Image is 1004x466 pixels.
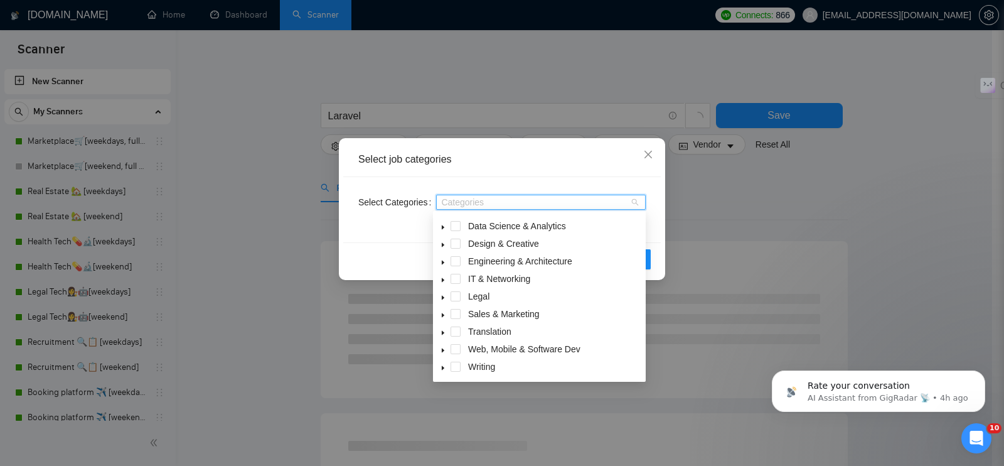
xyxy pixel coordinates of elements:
span: Translation [466,324,643,339]
span: Design & Creative [466,236,643,251]
span: IT & Networking [466,271,643,286]
span: caret-down [440,295,446,301]
span: Web, Mobile & Software Dev [468,344,580,354]
span: Writing [466,359,643,374]
span: caret-down [440,312,446,318]
span: caret-down [440,277,446,283]
span: caret-down [440,242,446,248]
label: Select Categories [358,192,436,212]
span: Legal [468,291,489,301]
span: Sales & Marketing [468,309,540,319]
iframe: Intercom live chat [961,423,991,453]
span: close [643,149,653,160]
div: Select job categories [358,153,646,166]
span: caret-down [440,330,446,336]
span: IT & Networking [468,274,530,284]
button: Close [631,138,665,172]
span: Sales & Marketing [466,306,643,322]
span: Design & Creative [468,239,539,249]
span: Translation [468,327,511,337]
input: Select Categories [441,197,444,207]
span: caret-down [440,365,446,371]
span: 10 [987,423,1001,433]
span: caret-down [440,259,446,266]
span: Engineering & Architecture [468,256,572,266]
span: Data Science & Analytics [466,219,643,234]
span: Web, Mobile & Software Dev [466,342,643,357]
span: Data Science & Analytics [468,221,566,231]
span: Legal [466,289,643,304]
span: caret-down [440,347,446,354]
span: Engineering & Architecture [466,254,643,269]
span: caret-down [440,224,446,230]
span: Writing [468,362,495,372]
iframe: Intercom notifications message [753,344,1004,432]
